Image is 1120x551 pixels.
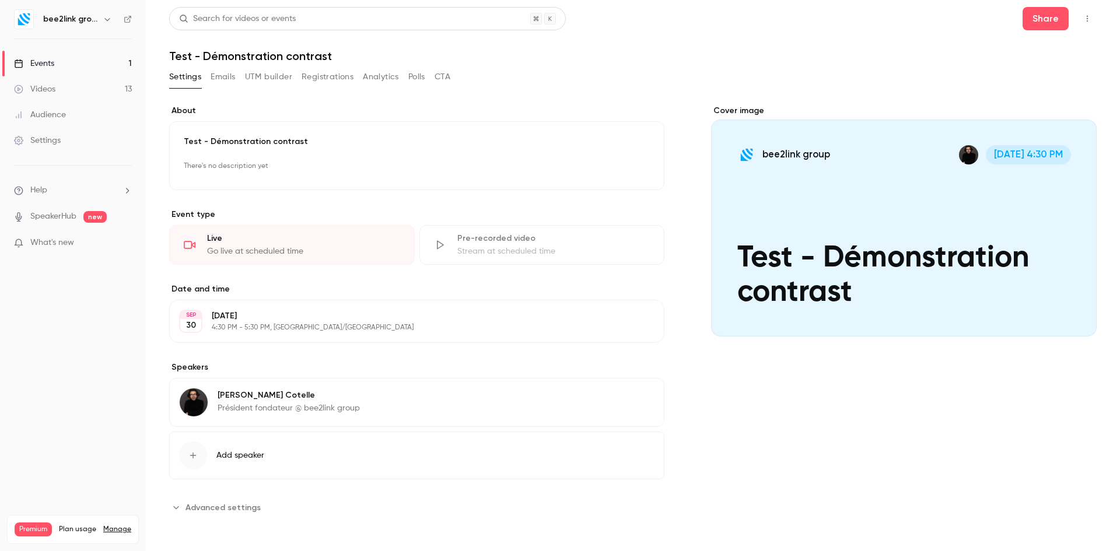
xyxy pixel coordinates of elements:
[169,68,201,86] button: Settings
[30,210,76,223] a: SpeakerHub
[207,233,400,244] div: Live
[169,378,664,427] div: Xavier Cotelle[PERSON_NAME] CotellePrésident fondateur @ bee2link group
[169,498,664,517] section: Advanced settings
[14,109,66,121] div: Audience
[30,184,47,196] span: Help
[408,68,425,86] button: Polls
[14,83,55,95] div: Videos
[245,68,292,86] button: UTM builder
[14,135,61,146] div: Settings
[435,68,450,86] button: CTA
[711,105,1097,117] label: Cover image
[211,68,235,86] button: Emails
[363,68,399,86] button: Analytics
[14,184,132,196] li: help-dropdown-opener
[184,136,650,148] p: Test - Démonstration contrast
[15,522,52,536] span: Premium
[218,402,360,414] p: Président fondateur @ bee2link group
[169,498,268,517] button: Advanced settings
[212,310,603,322] p: [DATE]
[711,105,1097,336] section: Cover image
[14,58,54,69] div: Events
[216,450,264,461] span: Add speaker
[169,49,1097,63] h1: Test - Démonstration contrast
[169,209,664,220] p: Event type
[218,389,360,401] p: [PERSON_NAME] Cotelle
[59,525,96,534] span: Plan usage
[212,323,603,332] p: 4:30 PM - 5:30 PM, [GEOGRAPHIC_DATA]/[GEOGRAPHIC_DATA]
[185,501,261,514] span: Advanced settings
[457,245,650,257] div: Stream at scheduled time
[1023,7,1069,30] button: Share
[43,13,98,25] h6: bee2link group
[186,320,196,331] p: 30
[83,211,107,223] span: new
[169,283,664,295] label: Date and time
[30,237,74,249] span: What's new
[302,68,353,86] button: Registrations
[184,157,650,176] p: There's no description yet
[207,245,400,257] div: Go live at scheduled time
[169,105,664,117] label: About
[169,431,664,479] button: Add speaker
[419,225,665,265] div: Pre-recorded videoStream at scheduled time
[169,362,664,373] label: Speakers
[169,225,415,265] div: LiveGo live at scheduled time
[457,233,650,244] div: Pre-recorded video
[103,525,131,534] a: Manage
[180,311,201,319] div: SEP
[180,388,208,416] img: Xavier Cotelle
[15,10,33,29] img: bee2link group
[179,13,296,25] div: Search for videos or events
